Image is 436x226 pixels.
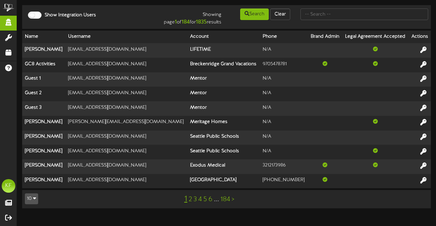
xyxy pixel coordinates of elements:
th: Phone [260,31,308,43]
th: Seattle Public Schools [187,131,260,145]
a: ... [214,196,219,203]
th: Seattle Public Schools [187,145,260,159]
th: [GEOGRAPHIC_DATA] [187,174,260,188]
th: [PERSON_NAME] [22,131,65,145]
th: Mentor [187,101,260,116]
th: Brand Admin [308,31,342,43]
td: 9705478781 [260,58,308,72]
a: 184 [220,196,230,203]
th: Meritage Homes [187,116,260,131]
td: [EMAIL_ADDRESS][DOMAIN_NAME] [65,87,187,101]
td: N/A [260,87,308,101]
td: [EMAIL_ADDRESS][DOMAIN_NAME] [65,174,187,188]
div: Showing page of for results [158,8,227,26]
td: [EMAIL_ADDRESS][DOMAIN_NAME] [65,145,187,159]
td: [EMAIL_ADDRESS][DOMAIN_NAME] [65,159,187,174]
th: Breckenridge Grand Vacations [187,58,260,72]
a: 5 [203,196,207,203]
th: [PERSON_NAME] [22,116,65,131]
button: 10 [25,193,38,204]
th: [PERSON_NAME] [22,159,65,174]
td: [EMAIL_ADDRESS][DOMAIN_NAME] [65,131,187,145]
strong: 1835 [196,19,207,25]
td: [EMAIL_ADDRESS][DOMAIN_NAME] [65,43,187,58]
td: [PERSON_NAME][EMAIL_ADDRESS][DOMAIN_NAME] [65,116,187,131]
td: [EMAIL_ADDRESS][DOMAIN_NAME] [65,72,187,87]
th: GC8 Activities [22,58,65,72]
label: Show Integration Users [40,12,96,19]
td: [EMAIL_ADDRESS][DOMAIN_NAME] [65,101,187,116]
th: [PERSON_NAME] [22,43,65,58]
td: 3212173986 [260,159,308,174]
td: N/A [260,101,308,116]
th: Account [187,31,260,43]
input: -- Search -- [300,8,428,20]
a: > [232,196,234,203]
th: Actions [408,31,431,43]
td: N/A [260,131,308,145]
a: 4 [198,196,202,203]
a: 3 [193,196,197,203]
th: Legal Agreement Accepted [342,31,409,43]
td: N/A [260,72,308,87]
a: 1 [184,195,187,204]
td: [EMAIL_ADDRESS][DOMAIN_NAME] [65,58,187,72]
td: N/A [260,43,308,58]
th: Guest 2 [22,87,65,101]
th: [PERSON_NAME] [22,174,65,188]
button: Search [240,8,269,20]
td: [PHONE_NUMBER] [260,174,308,188]
strong: 1 [175,19,177,25]
th: Username [65,31,187,43]
div: KF [2,179,15,193]
th: Exodus Medical [187,159,260,174]
a: 2 [189,196,192,203]
td: N/A [260,145,308,159]
th: Name [22,31,65,43]
th: Guest 3 [22,101,65,116]
strong: 184 [182,19,190,25]
th: Mentor [187,87,260,101]
td: N/A [260,116,308,131]
a: 6 [208,196,213,203]
th: LIFETIME [187,43,260,58]
button: Clear [270,8,290,20]
th: Mentor [187,72,260,87]
th: [PERSON_NAME] [22,145,65,159]
th: Guest 1 [22,72,65,87]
